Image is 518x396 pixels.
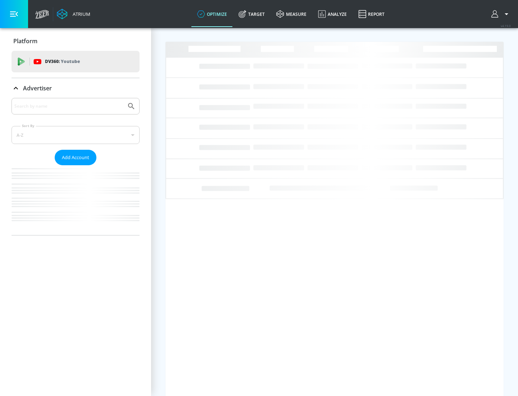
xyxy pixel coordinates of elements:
p: Advertiser [23,84,52,92]
div: Advertiser [12,78,140,98]
a: optimize [191,1,233,27]
p: Platform [13,37,37,45]
p: Youtube [61,58,80,65]
a: Analyze [312,1,353,27]
label: Sort By [21,123,36,128]
a: measure [271,1,312,27]
div: Platform [12,31,140,51]
div: Atrium [70,11,90,17]
nav: list of Advertiser [12,165,140,235]
button: Add Account [55,150,96,165]
a: Atrium [57,9,90,19]
div: DV360: Youtube [12,51,140,72]
p: DV360: [45,58,80,66]
div: Advertiser [12,98,140,235]
a: Target [233,1,271,27]
span: v 4.19.0 [501,24,511,28]
input: Search by name [14,102,123,111]
div: A-Z [12,126,140,144]
span: Add Account [62,153,89,162]
a: Report [353,1,390,27]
